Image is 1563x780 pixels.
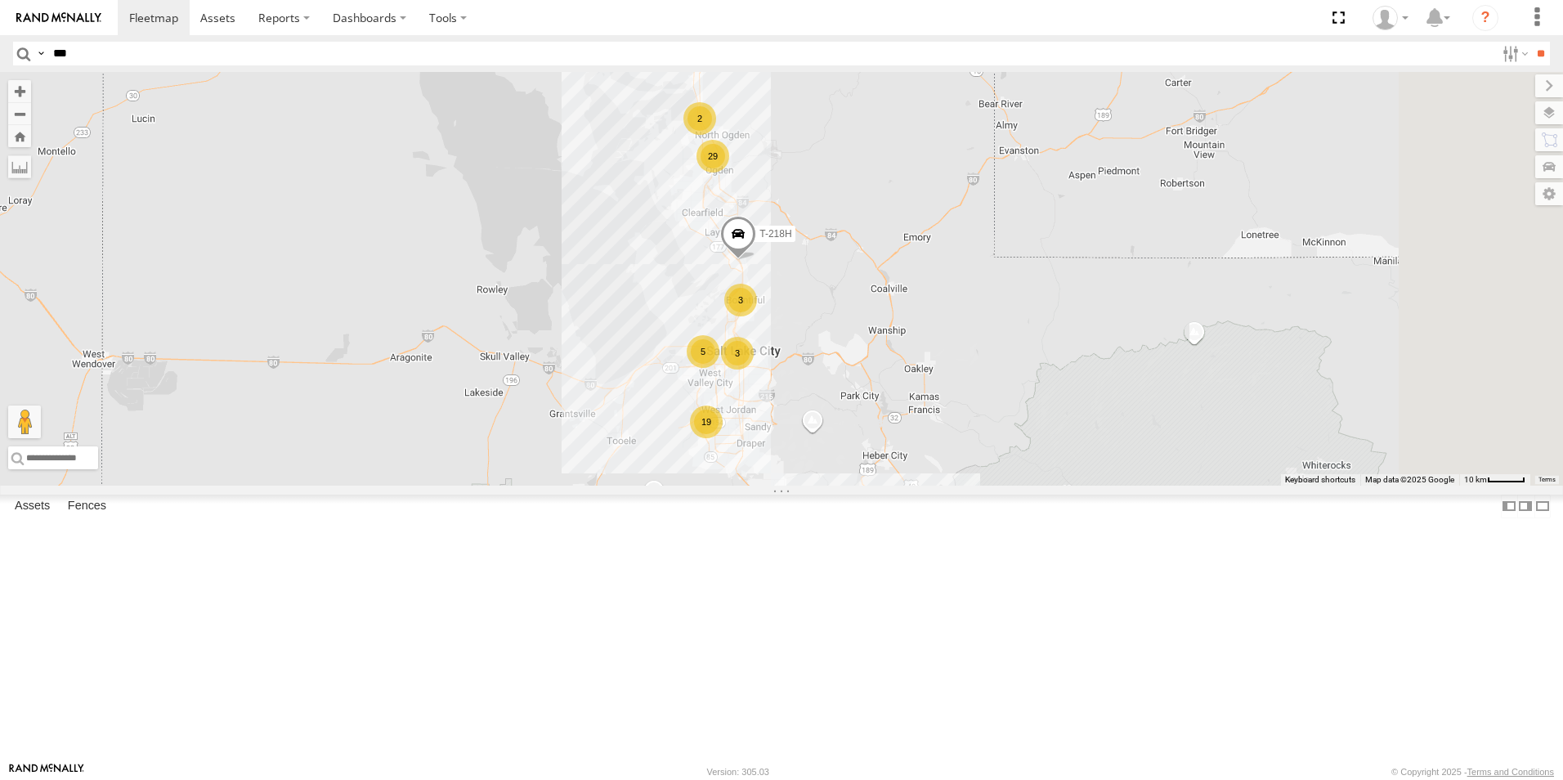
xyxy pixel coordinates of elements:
label: Map Settings [1535,182,1563,205]
span: T-218H [759,229,791,240]
label: Assets [7,495,58,518]
label: Dock Summary Table to the Left [1501,495,1517,518]
div: 3 [724,284,757,316]
a: Visit our Website [9,764,84,780]
label: Search Filter Options [1496,42,1531,65]
button: Map Scale: 10 km per 43 pixels [1459,474,1530,486]
button: Drag Pegman onto the map to open Street View [8,406,41,438]
div: © Copyright 2025 - [1391,767,1554,777]
button: Keyboard shortcuts [1285,474,1355,486]
div: 3 [721,337,754,370]
span: Map data ©2025 Google [1365,475,1454,484]
i: ? [1472,5,1498,31]
label: Fences [60,495,114,518]
button: Zoom in [8,80,31,102]
div: Version: 305.03 [707,767,769,777]
label: Hide Summary Table [1534,495,1551,518]
label: Measure [8,155,31,178]
span: 10 km [1464,475,1487,484]
button: Zoom out [8,102,31,125]
div: 29 [696,140,729,173]
div: Keith Washburn [1367,6,1414,30]
a: Terms and Conditions [1467,767,1554,777]
img: rand-logo.svg [16,12,101,24]
a: Terms [1538,477,1556,483]
label: Search Query [34,42,47,65]
label: Dock Summary Table to the Right [1517,495,1534,518]
button: Zoom Home [8,125,31,147]
div: 19 [690,406,723,438]
div: 2 [683,102,716,135]
div: 5 [687,335,719,368]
